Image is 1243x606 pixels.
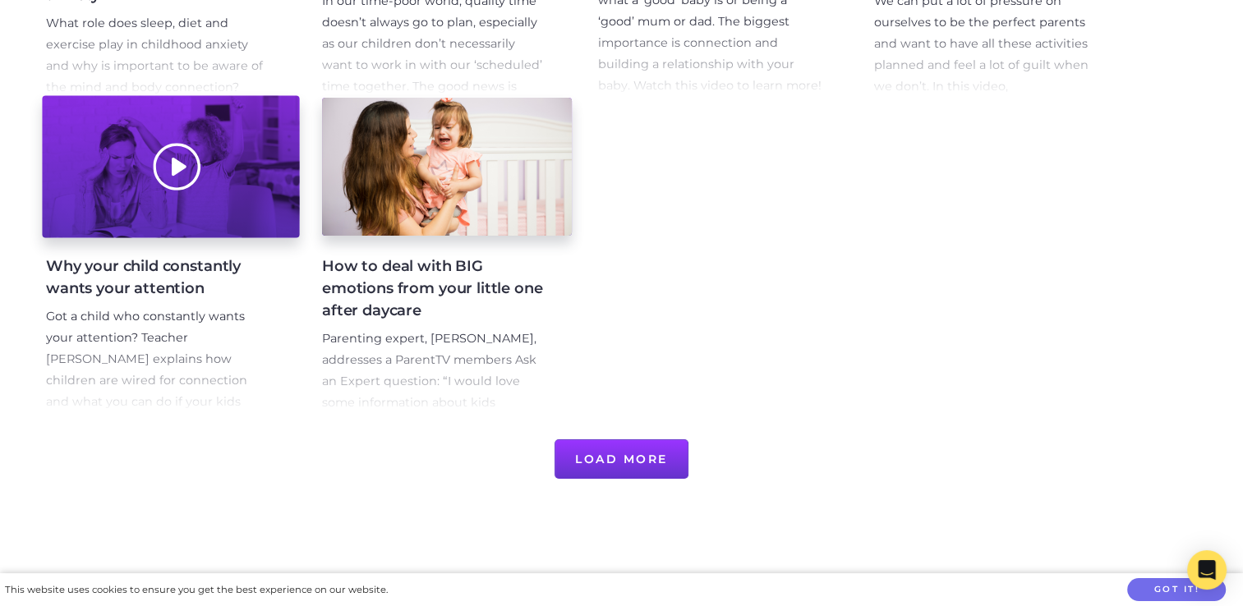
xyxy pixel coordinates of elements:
[322,98,572,413] a: How to deal with BIG emotions from your little one after daycare Parenting expert, [PERSON_NAME],...
[322,255,546,322] h4: How to deal with BIG emotions from your little one after daycare
[1127,578,1226,602] button: Got it!
[46,255,269,300] h4: Why your child constantly wants your attention
[46,309,247,430] span: Got a child who constantly wants your attention? Teacher [PERSON_NAME] explains how children are ...
[46,98,296,413] a: Why your child constantly wants your attention Got a child who constantly wants your attention? T...
[46,13,269,99] p: What role does sleep, diet and exercise play in childhood anxiety and why is important to be awar...
[555,439,688,479] button: Load More
[1187,550,1227,590] div: Open Intercom Messenger
[5,581,388,599] div: This website uses cookies to ensure you get the best experience on our website.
